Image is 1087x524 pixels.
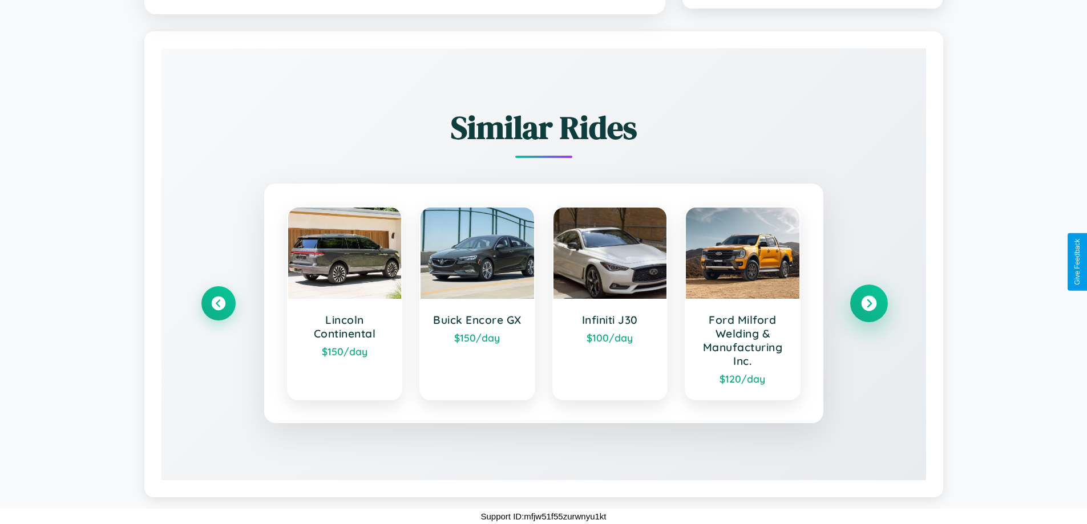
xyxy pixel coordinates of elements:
div: $ 150 /day [432,331,523,344]
div: Give Feedback [1073,239,1081,285]
div: $ 120 /day [697,372,788,385]
a: Ford Milford Welding & Manufacturing Inc.$120/day [685,206,801,400]
h2: Similar Rides [201,105,886,149]
a: Buick Encore GX$150/day [419,206,535,400]
a: Lincoln Continental$150/day [287,206,403,400]
a: Infiniti J30$100/day [552,206,668,400]
h3: Ford Milford Welding & Manufacturing Inc. [697,313,788,368]
div: $ 150 /day [300,345,390,358]
h3: Lincoln Continental [300,313,390,340]
h3: Buick Encore GX [432,313,523,327]
div: $ 100 /day [565,331,656,344]
p: Support ID: mfjw51f55zurwnyu1kt [480,509,606,524]
h3: Infiniti J30 [565,313,656,327]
